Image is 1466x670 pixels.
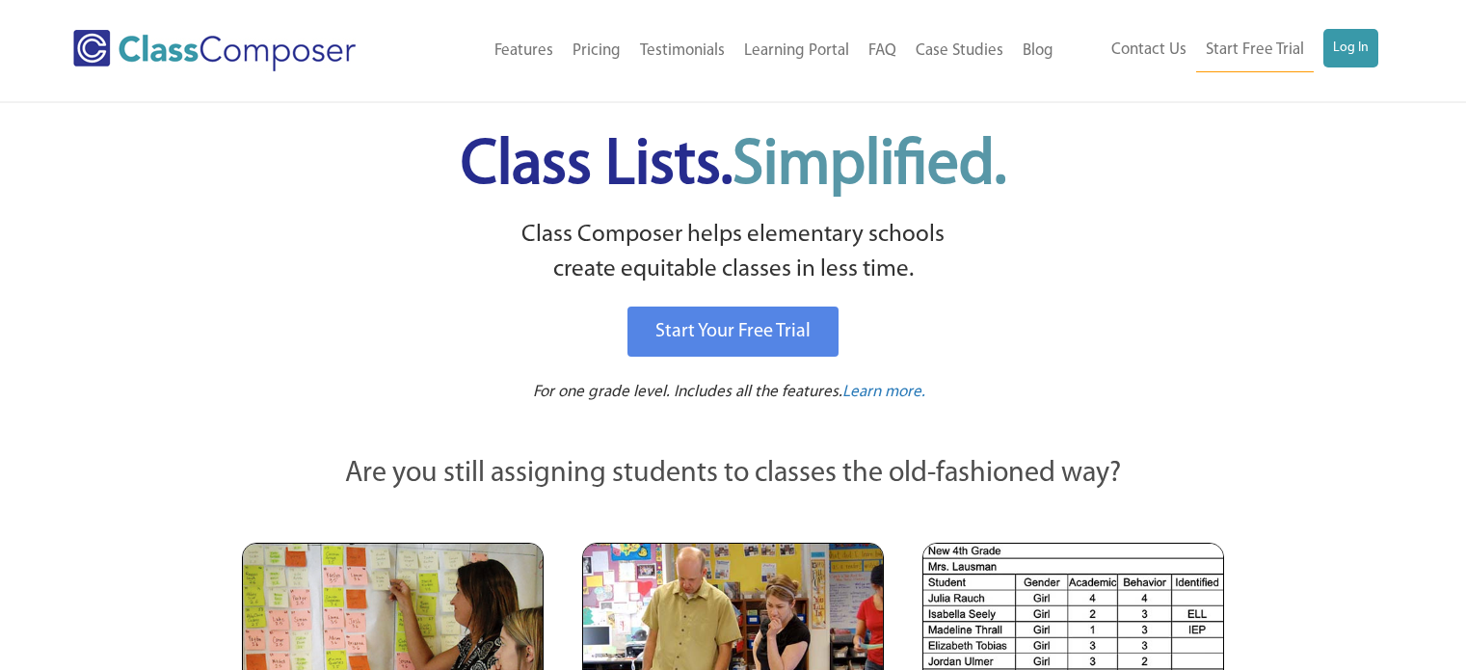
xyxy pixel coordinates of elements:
a: Learn more. [842,381,925,405]
nav: Header Menu [417,30,1062,72]
a: Log In [1323,29,1378,67]
span: Learn more. [842,384,925,400]
span: For one grade level. Includes all the features. [533,384,842,400]
span: Simplified. [733,135,1006,198]
a: Features [485,30,563,72]
a: Learning Portal [734,30,859,72]
span: Start Your Free Trial [655,322,811,341]
a: Pricing [563,30,630,72]
a: Contact Us [1102,29,1196,71]
p: Class Composer helps elementary schools create equitable classes in less time. [239,218,1228,288]
a: Case Studies [906,30,1013,72]
a: Start Free Trial [1196,29,1314,72]
p: Are you still assigning students to classes the old-fashioned way? [242,453,1225,496]
nav: Header Menu [1063,29,1378,72]
a: Testimonials [630,30,734,72]
a: Blog [1013,30,1063,72]
a: Start Your Free Trial [627,307,839,357]
a: FAQ [859,30,906,72]
span: Class Lists. [461,135,1006,198]
img: Class Composer [73,30,356,71]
